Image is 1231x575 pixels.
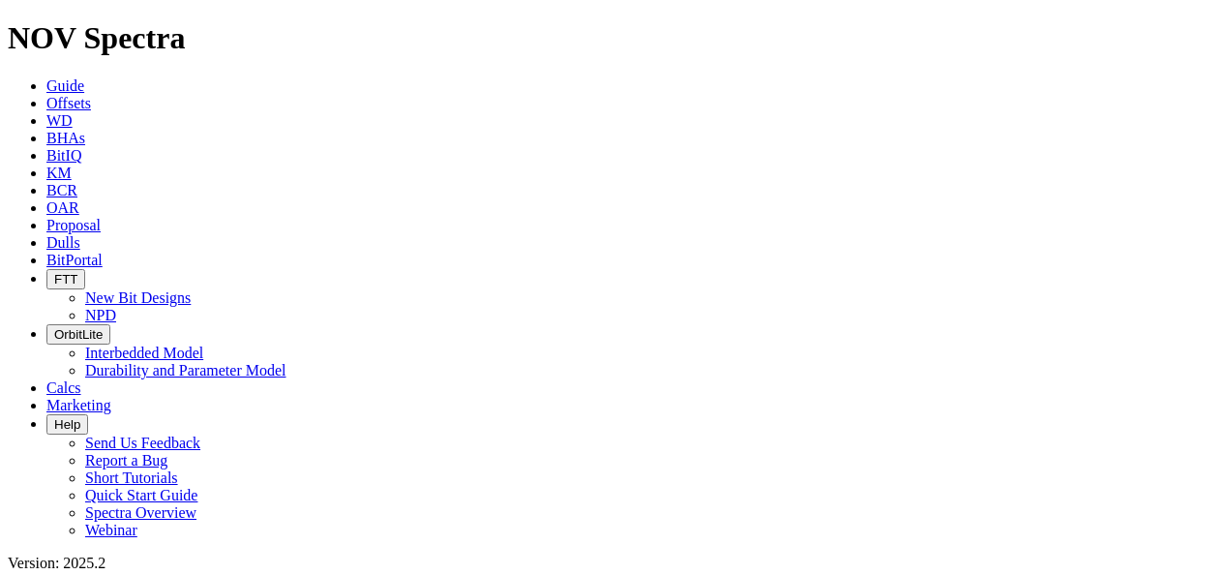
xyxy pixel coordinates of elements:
[85,487,197,503] a: Quick Start Guide
[54,327,103,342] span: OrbitLite
[54,272,77,287] span: FTT
[85,289,191,306] a: New Bit Designs
[85,469,178,486] a: Short Tutorials
[46,397,111,413] a: Marketing
[8,555,1223,572] div: Version: 2025.2
[46,379,81,396] a: Calcs
[46,95,91,111] a: Offsets
[85,362,286,378] a: Durability and Parameter Model
[85,504,196,521] a: Spectra Overview
[85,345,203,361] a: Interbedded Model
[85,452,167,469] a: Report a Bug
[46,414,88,435] button: Help
[46,217,101,233] a: Proposal
[46,147,81,164] a: BitIQ
[54,417,80,432] span: Help
[46,165,72,181] a: KM
[46,252,103,268] a: BitPortal
[46,130,85,146] a: BHAs
[46,269,85,289] button: FTT
[46,199,79,216] a: OAR
[46,182,77,198] a: BCR
[85,307,116,323] a: NPD
[8,20,1223,56] h1: NOV Spectra
[85,522,137,538] a: Webinar
[46,112,73,129] a: WD
[46,324,110,345] button: OrbitLite
[46,234,80,251] a: Dulls
[85,435,200,451] a: Send Us Feedback
[46,77,84,94] a: Guide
